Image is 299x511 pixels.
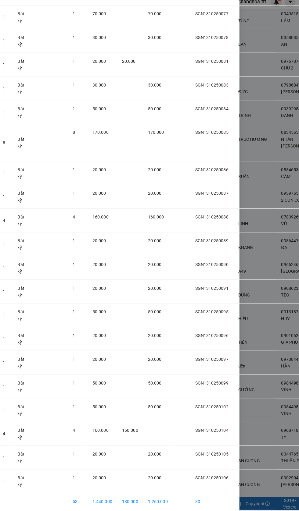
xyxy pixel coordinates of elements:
[149,453,163,458] span: 20.000
[196,41,229,45] span: SGN1310250078
[75,87,77,92] span: 1
[75,312,77,317] span: 1
[94,265,108,270] span: 20.000
[281,436,286,441] span: TÝ
[239,483,260,488] span: AN CUONG
[5,456,8,461] span: 1
[149,134,165,139] span: 170.000
[191,494,234,511] td: 30
[281,178,290,183] span: CẨM
[5,386,8,391] span: 1
[281,248,289,253] span: ĐẠT
[5,67,8,72] span: 1
[15,35,34,58] td: Bất kỳ
[196,476,229,481] span: SGN1310250106
[15,377,34,400] td: Bất kỳ
[94,41,108,45] span: 30.000
[15,447,34,470] td: Bất kỳ
[281,118,293,122] span: DANH
[196,134,229,139] span: SGN1310250085
[75,382,77,387] span: 1
[239,366,246,371] span: tiến
[15,129,34,165] td: Bất kỳ
[94,64,108,69] span: 20.000
[239,141,267,146] span: TRÚC HƯƠNG
[15,259,34,283] td: Bất kỳ
[196,335,229,340] span: SGN1310250096
[75,242,77,247] span: 1
[5,20,8,25] span: 1
[94,476,108,481] span: 20.000
[15,82,34,105] td: Bất kỳ
[239,272,246,277] span: A49
[5,175,8,179] span: 1
[281,24,290,29] span: LÂM
[281,413,291,417] span: VINH
[15,424,34,447] td: Bất kỳ
[239,118,251,122] span: TRỊNH
[149,17,163,22] span: 70.000
[94,453,108,458] span: 20.000
[15,306,34,330] td: Bất kỳ
[94,359,108,364] span: 20.000
[94,195,108,200] span: 20.000
[239,248,253,253] span: KHANG
[196,242,229,247] span: SGN1310250089
[94,429,110,434] span: 160.000
[239,389,255,394] span: CƯỜNG
[75,171,77,176] span: 1
[5,114,8,119] span: 1
[281,225,286,230] span: VŨ
[75,359,77,364] span: 1
[144,494,174,511] td: 1.260.000
[196,64,229,69] span: SGN1310250081
[5,198,8,203] span: 1
[75,218,77,223] span: 4
[196,111,229,116] span: SGN1310250084
[94,17,108,22] span: 70.000
[149,41,163,45] span: 30.000
[75,64,77,69] span: 1
[15,236,34,259] td: Bất kỳ
[15,283,34,306] td: Bất kỳ
[196,312,229,317] span: SGN1310250095
[196,429,229,434] span: SGN1310250104
[196,195,229,200] span: SGN1310250087
[75,265,77,270] span: 1
[281,366,290,371] span: HẬN
[5,268,8,273] span: 1
[149,476,163,481] span: 20.000
[94,312,108,317] span: 50.000
[5,433,8,438] span: 4
[149,359,163,364] span: 20.000
[15,212,34,236] td: Bất kỳ
[149,289,163,293] span: 20.000
[75,134,77,139] span: 8
[239,24,250,29] span: TÙNG
[239,342,248,347] span: TIẾN
[15,11,34,35] td: Bất kỳ
[239,460,260,464] span: AN CUONG
[196,87,229,92] span: SGN1310250083
[5,91,8,96] span: 1
[149,87,163,92] span: 30.000
[124,64,137,69] span: 20.000
[5,409,8,414] span: 1
[94,111,108,116] span: 50.000
[281,389,291,394] span: VINH
[75,453,77,458] span: 1
[239,225,248,230] span: LINH
[5,222,8,226] span: 4
[5,339,8,344] span: 1
[15,105,34,129] td: Bất kỳ
[196,265,229,270] span: SGN1310250090
[196,359,229,364] span: SGN1310250097
[15,58,34,82] td: Bất kỳ
[94,289,108,293] span: 20.000
[94,406,108,411] span: 50.000
[196,382,229,387] span: SGN1310250099
[75,111,77,116] span: 1
[94,171,108,176] span: 20.000
[196,171,229,176] span: SGN1310250086
[149,335,163,340] span: 20.000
